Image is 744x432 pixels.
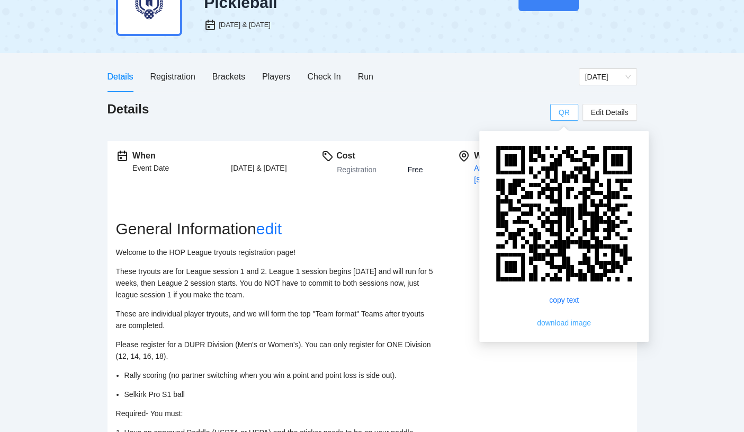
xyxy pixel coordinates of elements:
[116,408,434,419] p: Required- You must:
[150,70,195,83] div: Registration
[132,162,169,174] div: Event Date
[256,220,282,237] a: edit
[550,104,578,121] button: QR
[116,219,458,239] h2: General Information
[474,149,628,162] div: Where
[219,20,271,30] div: [DATE] & [DATE]
[549,296,579,304] a: copy text
[262,70,290,83] div: Players
[582,104,637,121] button: Edit Details
[212,70,245,83] div: Brackets
[474,164,547,184] a: Armory Pickleball[STREET_ADDRESS]
[585,69,631,85] span: Thursday
[116,308,434,331] p: These are individual player tryouts, and we will form the top "Team format" Teams after tryouts a...
[591,107,629,118] span: Edit Details
[116,266,434,301] p: These tryouts are for League session 1 and 2. League 1 session begins [DATE] and will run for 5 w...
[559,107,570,118] span: QR
[358,70,373,83] div: Run
[124,369,434,381] p: Rally scoring (no partner switching when you win a point and point loss is side out).
[307,70,340,83] div: Check In
[107,101,149,118] h1: Details
[528,314,599,331] button: download image
[336,149,423,162] div: Cost
[124,389,434,400] p: Selkirk Pro S1 ball
[407,162,424,177] td: Free
[231,162,286,174] div: [DATE] & [DATE]
[107,70,133,83] div: Details
[537,317,591,329] span: download image
[336,162,407,177] th: Registration
[116,339,434,362] p: Please register for a DUPR Division (Men's or Women's). You can only register for ONE Division (1...
[116,246,434,258] p: Welcome to the HOP League tryouts registration page!
[132,149,286,162] div: When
